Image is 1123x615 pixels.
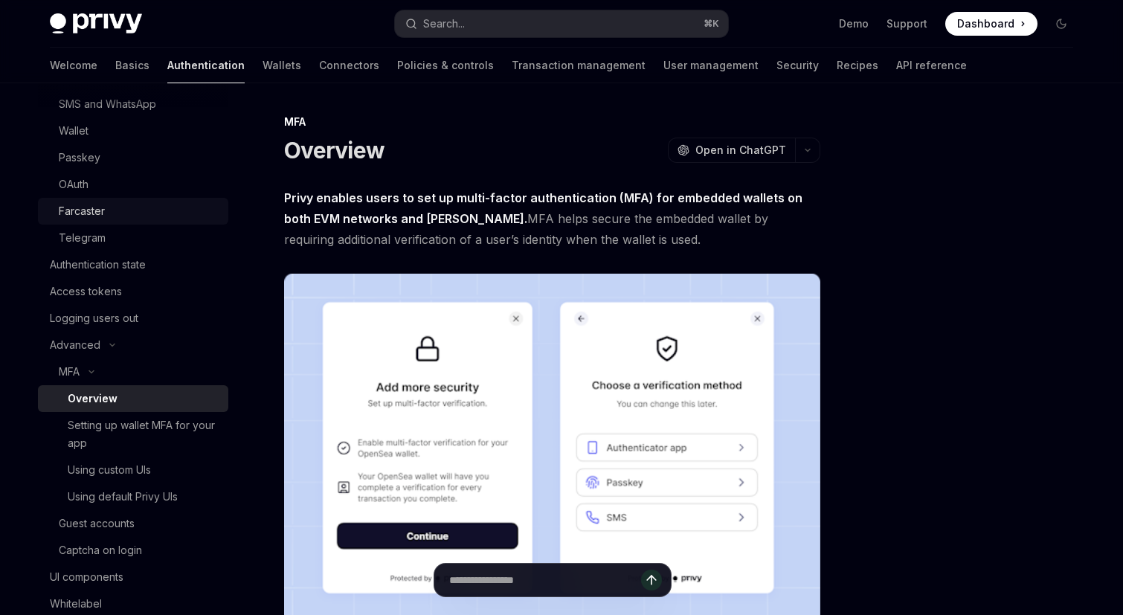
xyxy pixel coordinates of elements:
a: Using default Privy UIs [38,483,228,510]
button: Open search [395,10,728,37]
a: Recipes [837,48,878,83]
button: Toggle dark mode [1049,12,1073,36]
a: Setting up wallet MFA for your app [38,412,228,457]
div: OAuth [59,176,89,193]
span: ⌘ K [704,18,719,30]
a: Passkey [38,144,228,171]
div: Logging users out [50,309,138,327]
a: Telegram [38,225,228,251]
a: Security [776,48,819,83]
a: Guest accounts [38,510,228,537]
a: Captcha on login [38,537,228,564]
a: API reference [896,48,967,83]
a: Transaction management [512,48,646,83]
div: Guest accounts [59,515,135,532]
button: Send message [641,570,662,590]
a: Farcaster [38,198,228,225]
a: Authentication [167,48,245,83]
div: UI components [50,568,123,586]
div: Passkey [59,149,100,167]
div: MFA [59,363,80,381]
div: Using custom UIs [68,461,151,479]
div: Access tokens [50,283,122,300]
a: Demo [839,16,869,31]
div: Overview [68,390,118,408]
a: Logging users out [38,305,228,332]
div: Advanced [50,336,100,354]
a: Dashboard [945,12,1037,36]
div: Authentication state [50,256,146,274]
a: UI components [38,564,228,590]
span: Dashboard [957,16,1014,31]
div: Wallet [59,122,89,140]
h1: Overview [284,137,384,164]
a: OAuth [38,171,228,198]
div: Using default Privy UIs [68,488,178,506]
div: Telegram [59,229,106,247]
button: Open in ChatGPT [668,138,795,163]
a: Access tokens [38,278,228,305]
button: Toggle MFA section [38,358,228,385]
a: Policies & controls [397,48,494,83]
a: Welcome [50,48,97,83]
a: Overview [38,385,228,412]
a: Basics [115,48,149,83]
div: MFA [284,115,820,129]
img: dark logo [50,13,142,34]
span: MFA helps secure the embedded wallet by requiring additional verification of a user’s identity wh... [284,187,820,250]
input: Ask a question... [449,564,641,596]
div: Captcha on login [59,541,142,559]
a: Using custom UIs [38,457,228,483]
a: Support [887,16,927,31]
button: Toggle Advanced section [38,332,228,358]
a: Connectors [319,48,379,83]
strong: Privy enables users to set up multi-factor authentication (MFA) for embedded wallets on both EVM ... [284,190,802,226]
a: Authentication state [38,251,228,278]
a: Wallet [38,117,228,144]
span: Open in ChatGPT [695,143,786,158]
a: Wallets [263,48,301,83]
div: Whitelabel [50,595,102,613]
a: User management [663,48,759,83]
div: Search... [423,15,465,33]
div: Setting up wallet MFA for your app [68,416,219,452]
div: Farcaster [59,202,105,220]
